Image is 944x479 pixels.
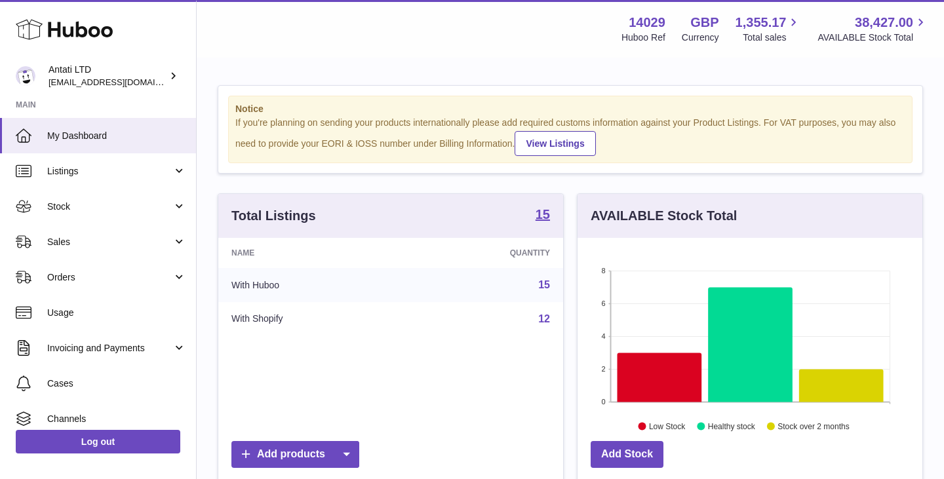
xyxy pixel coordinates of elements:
[682,31,719,44] div: Currency
[601,267,605,275] text: 8
[47,377,186,390] span: Cases
[817,14,928,44] a: 38,427.00 AVAILABLE Stock Total
[218,302,404,336] td: With Shopify
[404,238,563,268] th: Quantity
[47,236,172,248] span: Sales
[231,207,316,225] h3: Total Listings
[591,441,663,468] a: Add Stock
[231,441,359,468] a: Add products
[47,165,172,178] span: Listings
[649,421,686,431] text: Low Stock
[218,238,404,268] th: Name
[536,208,550,223] a: 15
[629,14,665,31] strong: 14029
[591,207,737,225] h3: AVAILABLE Stock Total
[47,307,186,319] span: Usage
[855,14,913,31] span: 38,427.00
[16,66,35,86] img: toufic@antatiskin.com
[690,14,718,31] strong: GBP
[235,117,905,156] div: If you're planning on sending your products internationally please add required customs informati...
[515,131,595,156] a: View Listings
[601,398,605,406] text: 0
[235,103,905,115] strong: Notice
[47,201,172,213] span: Stock
[47,413,186,425] span: Channels
[601,299,605,307] text: 6
[49,77,193,87] span: [EMAIL_ADDRESS][DOMAIN_NAME]
[218,268,404,302] td: With Huboo
[601,365,605,373] text: 2
[538,313,550,324] a: 12
[601,332,605,340] text: 4
[817,31,928,44] span: AVAILABLE Stock Total
[538,279,550,290] a: 15
[621,31,665,44] div: Huboo Ref
[47,342,172,354] span: Invoicing and Payments
[536,208,550,221] strong: 15
[47,271,172,284] span: Orders
[16,430,180,453] a: Log out
[777,421,849,431] text: Stock over 2 months
[743,31,801,44] span: Total sales
[49,64,167,88] div: Antati LTD
[47,130,186,142] span: My Dashboard
[736,14,787,31] span: 1,355.17
[736,14,802,44] a: 1,355.17 Total sales
[708,421,756,431] text: Healthy stock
